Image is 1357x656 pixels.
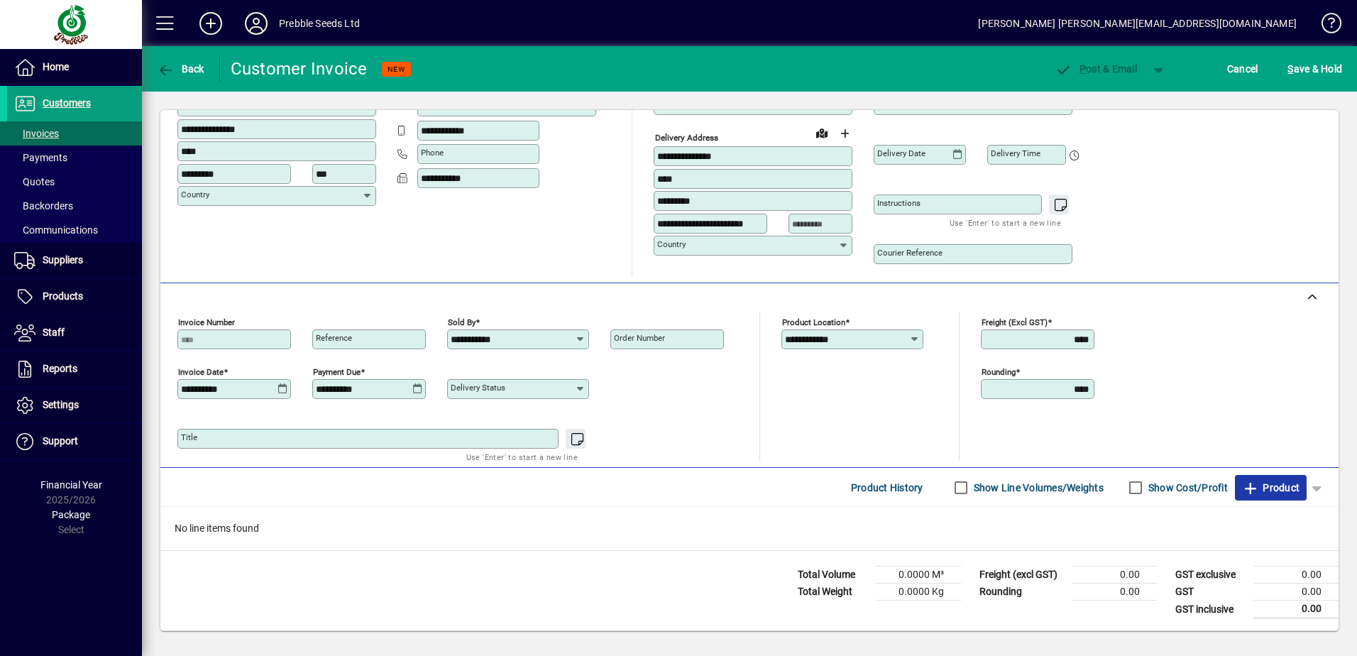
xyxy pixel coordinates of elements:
span: Payments [14,152,67,163]
mat-label: Delivery date [877,148,925,158]
button: Product [1235,475,1307,501]
a: Knowledge Base [1311,3,1339,49]
span: P [1079,63,1086,75]
span: Quotes [14,176,55,187]
span: Invoices [14,128,59,139]
mat-label: Country [657,239,686,249]
span: Communications [14,224,98,236]
td: 0.00 [1253,584,1339,601]
mat-label: Rounding [982,367,1016,377]
span: Support [43,435,78,447]
td: 0.00 [1253,567,1339,584]
span: Products [43,290,83,302]
button: Save & Hold [1284,56,1346,82]
td: Freight (excl GST) [972,567,1072,584]
mat-label: Phone [421,148,444,158]
label: Show Line Volumes/Weights [971,481,1104,495]
td: GST exclusive [1168,567,1253,584]
button: Add [188,11,234,36]
td: Total Volume [791,567,876,584]
a: Staff [7,315,142,351]
span: Product [1242,476,1300,499]
span: ave & Hold [1287,58,1342,80]
button: Choose address [833,122,856,145]
mat-hint: Use 'Enter' to start a new line [950,214,1061,231]
mat-label: Country [181,190,209,199]
span: Staff [43,327,65,338]
mat-label: Freight (excl GST) [982,317,1048,327]
a: Communications [7,218,142,242]
span: ost & Email [1055,63,1137,75]
a: Products [7,279,142,315]
span: Home [43,61,69,72]
mat-label: Product location [782,317,845,327]
span: Financial Year [40,479,102,491]
app-page-header-button: Back [142,56,220,82]
td: 0.00 [1072,584,1157,601]
mat-label: Invoice number [178,317,235,327]
button: Product History [845,475,929,501]
mat-label: Courier Reference [877,248,943,258]
div: No line items found [160,507,1339,550]
span: Backorders [14,200,73,212]
button: Cancel [1224,56,1262,82]
div: Prebble Seeds Ltd [279,12,360,35]
td: GST [1168,584,1253,601]
mat-label: Title [181,432,197,442]
td: 0.0000 Kg [876,584,961,601]
div: [PERSON_NAME] [PERSON_NAME][EMAIL_ADDRESS][DOMAIN_NAME] [978,12,1297,35]
a: Support [7,424,142,459]
td: Rounding [972,584,1072,601]
mat-hint: Use 'Enter' to start a new line [466,449,578,465]
span: Settings [43,399,79,410]
mat-label: Delivery status [451,383,505,393]
span: Product History [851,476,923,499]
label: Show Cost/Profit [1146,481,1228,495]
span: Suppliers [43,254,83,266]
a: Reports [7,351,142,387]
button: Back [153,56,208,82]
a: Payments [7,146,142,170]
a: Quotes [7,170,142,194]
a: View on map [811,121,833,144]
span: S [1287,63,1293,75]
a: Settings [7,388,142,423]
mat-label: Order number [614,333,665,343]
span: Cancel [1227,58,1258,80]
mat-label: Invoice date [178,367,224,377]
mat-label: Instructions [877,198,921,208]
td: Total Weight [791,584,876,601]
span: Back [157,63,204,75]
button: Post & Email [1048,56,1144,82]
button: Profile [234,11,279,36]
a: Suppliers [7,243,142,278]
a: Backorders [7,194,142,218]
mat-label: Payment due [313,367,361,377]
td: 0.00 [1072,567,1157,584]
a: Home [7,50,142,85]
span: Package [52,509,90,520]
span: NEW [388,65,405,74]
span: Reports [43,363,77,374]
td: 0.00 [1253,601,1339,618]
mat-label: Delivery time [991,148,1040,158]
div: Customer Invoice [231,58,368,80]
mat-label: Sold by [448,317,476,327]
span: Customers [43,97,91,109]
td: 0.0000 M³ [876,567,961,584]
mat-label: Reference [316,333,352,343]
td: GST inclusive [1168,601,1253,618]
a: Invoices [7,121,142,146]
